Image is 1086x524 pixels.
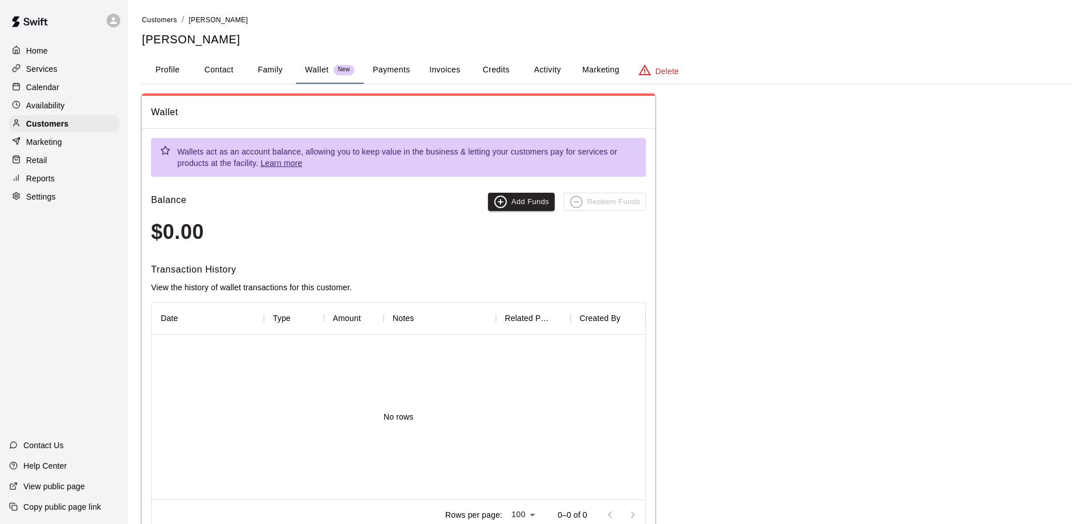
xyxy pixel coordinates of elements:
div: No rows [152,335,645,499]
h6: Transaction History [151,262,646,277]
p: Calendar [26,82,59,93]
div: Notes [384,302,496,334]
button: Sort [414,310,430,326]
button: Sort [291,310,307,326]
button: Add Funds [488,193,555,211]
p: View public page [23,481,85,492]
a: Marketing [9,133,119,151]
p: Settings [26,191,56,202]
nav: breadcrumb [142,14,1072,26]
button: Marketing [573,56,628,84]
div: Related Payment ID [496,302,571,334]
div: Related Payment ID [505,302,551,334]
button: Invoices [419,56,470,84]
p: Contact Us [23,440,64,451]
p: Retail [26,155,47,166]
div: Created By [571,302,645,334]
div: Notes [393,302,414,334]
div: Amount [333,302,361,334]
p: View the history of wallet transactions for this customer. [151,282,646,293]
h5: [PERSON_NAME] [142,32,1072,47]
p: Copy public page link [23,501,101,513]
button: Profile [142,56,193,84]
a: Availability [9,97,119,114]
button: Sort [551,310,567,326]
div: Date [161,302,178,334]
button: Credits [470,56,522,84]
span: Wallet [151,105,646,120]
span: [PERSON_NAME] [189,16,248,24]
p: 0–0 of 0 [558,509,587,521]
div: Type [264,302,324,334]
span: New [333,66,355,74]
button: Family [245,56,296,84]
p: Help Center [23,460,67,472]
button: Sort [361,310,377,326]
p: Customers [26,118,68,129]
div: Created By [580,302,621,334]
p: Services [26,63,58,75]
a: Customers [9,115,119,132]
li: / [182,14,184,26]
p: Wallet [305,64,329,76]
button: Sort [178,310,194,326]
button: Sort [620,310,636,326]
a: Home [9,42,119,59]
div: Type [273,302,291,334]
a: Calendar [9,79,119,96]
h6: Balance [151,193,186,211]
a: Learn more [261,159,302,168]
p: Rows per page: [445,509,502,521]
a: Reports [9,170,119,187]
div: Amount [324,302,384,334]
div: Wallets act as an account balance, allowing you to keep value in the business & letting your cust... [177,141,637,173]
button: Payments [364,56,419,84]
p: Home [26,45,48,56]
button: Activity [522,56,573,84]
div: basic tabs example [142,56,1072,84]
p: Marketing [26,136,62,148]
p: Reports [26,173,55,184]
div: Date [152,302,264,334]
span: Customers [142,16,177,24]
button: Contact [193,56,245,84]
a: Retail [9,152,119,169]
div: 100 [507,506,539,523]
p: Delete [656,66,679,77]
a: Settings [9,188,119,205]
a: Services [9,60,119,78]
h3: $0.00 [151,220,646,244]
a: Customers [142,15,177,24]
p: Availability [26,100,65,111]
